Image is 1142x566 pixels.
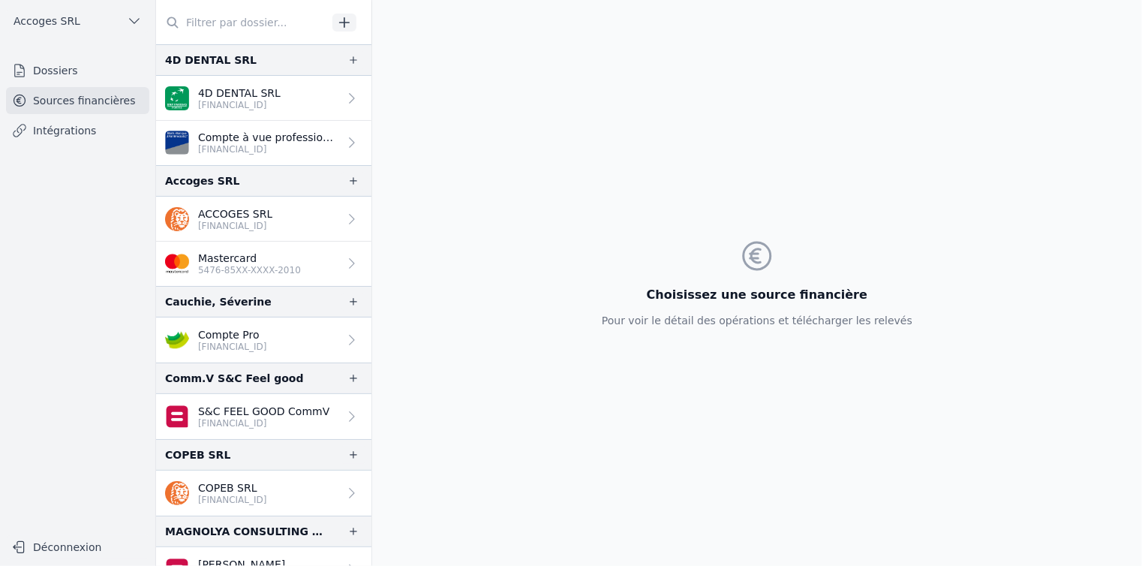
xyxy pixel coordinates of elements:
input: Filtrer par dossier... [156,9,327,36]
div: Accoges SRL [165,172,240,190]
div: Cauchie, Séverine [165,293,272,311]
a: S&C FEEL GOOD CommV [FINANCIAL_ID] [156,394,371,439]
p: [FINANCIAL_ID] [198,220,272,232]
a: COPEB SRL [FINANCIAL_ID] [156,471,371,516]
a: Compte Pro [FINANCIAL_ID] [156,318,371,363]
button: Déconnexion [6,535,149,559]
a: Compte à vue professionnel [FINANCIAL_ID] [156,121,371,165]
div: Comm.V S&C Feel good [165,369,303,387]
img: ing.png [165,481,189,505]
a: ACCOGES SRL [FINANCIAL_ID] [156,197,371,242]
img: BNP_BE_BUSINESS_GEBABEBB.png [165,86,189,110]
a: 4D DENTAL SRL [FINANCIAL_ID] [156,76,371,121]
p: Compte Pro [198,327,267,342]
p: [FINANCIAL_ID] [198,341,267,353]
p: [FINANCIAL_ID] [198,417,329,429]
img: crelan.png [165,328,189,352]
img: belfius-1.png [165,405,189,429]
p: [FINANCIAL_ID] [198,99,281,111]
p: 4D DENTAL SRL [198,86,281,101]
p: [FINANCIAL_ID] [198,494,267,506]
h3: Choisissez une source financière [602,286,912,304]
div: COPEB SRL [165,446,230,464]
a: Intégrations [6,117,149,144]
p: Compte à vue professionnel [198,130,338,145]
a: Sources financières [6,87,149,114]
button: Accoges SRL [6,9,149,33]
div: MAGNOLYA CONSULTING SRL [165,522,323,540]
img: VAN_BREDA_JVBABE22XXX.png [165,131,189,155]
p: Pour voir le détail des opérations et télécharger les relevés [602,313,912,328]
div: 4D DENTAL SRL [165,51,257,69]
img: imageedit_2_6530439554.png [165,251,189,275]
p: COPEB SRL [198,480,267,495]
p: ACCOGES SRL [198,206,272,221]
img: ing.png [165,207,189,231]
a: Mastercard 5476-85XX-XXXX-2010 [156,242,371,286]
a: Dossiers [6,57,149,84]
p: S&C FEEL GOOD CommV [198,404,329,419]
p: [FINANCIAL_ID] [198,143,338,155]
p: Mastercard [198,251,301,266]
p: 5476-85XX-XXXX-2010 [198,264,301,276]
span: Accoges SRL [14,14,80,29]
